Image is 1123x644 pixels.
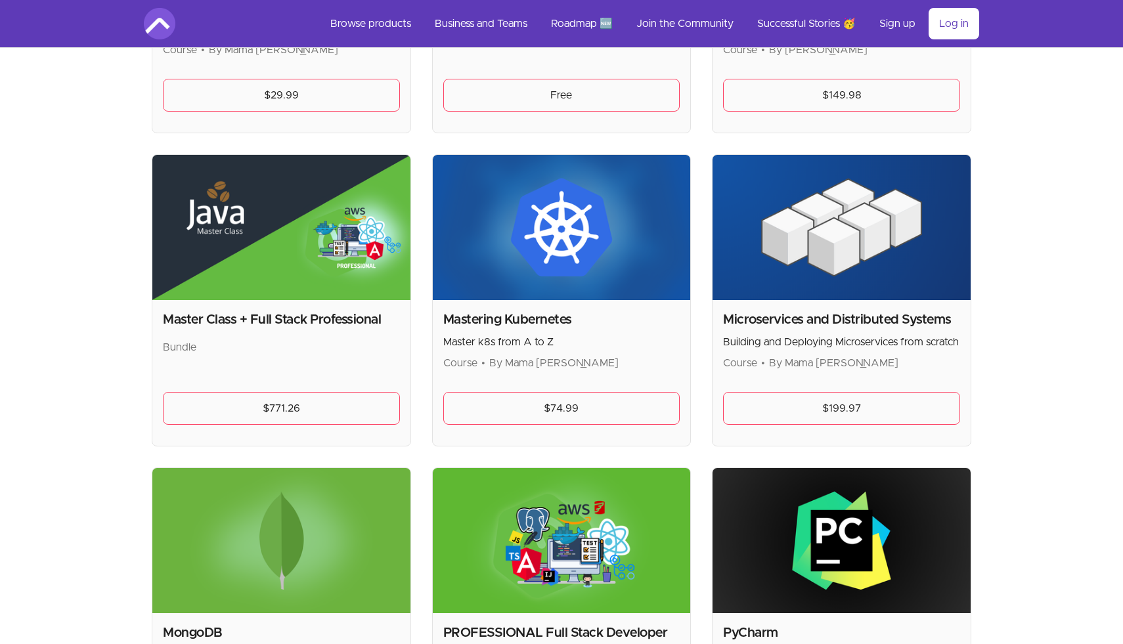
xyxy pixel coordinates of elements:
[163,342,196,353] span: Bundle
[929,8,979,39] a: Log in
[152,468,410,613] img: Product image for MongoDB
[869,8,926,39] a: Sign up
[481,358,485,368] span: •
[723,79,960,112] a: $149.98
[424,8,538,39] a: Business and Teams
[769,45,868,55] span: By [PERSON_NAME]
[163,45,197,55] span: Course
[320,8,422,39] a: Browse products
[209,45,338,55] span: By Mama [PERSON_NAME]
[320,8,979,39] nav: Main
[723,334,960,350] p: Building and Deploying Microservices from scratch
[723,392,960,425] a: $199.97
[723,624,960,642] h2: PyCharm
[163,311,400,329] h2: Master Class + Full Stack Professional
[761,45,765,55] span: •
[443,358,477,368] span: Course
[747,8,866,39] a: Successful Stories 🥳
[443,79,680,112] a: Free
[201,45,205,55] span: •
[163,79,400,112] a: $29.99
[723,311,960,329] h2: Microservices and Distributed Systems
[723,45,757,55] span: Course
[433,155,691,300] img: Product image for Mastering Kubernetes
[489,358,619,368] span: By Mama [PERSON_NAME]
[152,155,410,300] img: Product image for Master Class + Full Stack Professional
[626,8,744,39] a: Join the Community
[769,358,898,368] span: By Mama [PERSON_NAME]
[433,468,691,613] img: Product image for PROFESSIONAL Full Stack Developer
[713,155,971,300] img: Product image for Microservices and Distributed Systems
[443,624,680,642] h2: PROFESSIONAL Full Stack Developer
[443,334,680,350] p: Master k8s from A to Z
[163,392,400,425] a: $771.26
[443,392,680,425] a: $74.99
[443,311,680,329] h2: Mastering Kubernetes
[723,358,757,368] span: Course
[163,624,400,642] h2: MongoDB
[540,8,623,39] a: Roadmap 🆕
[761,358,765,368] span: •
[713,468,971,613] img: Product image for PyCharm
[144,8,175,39] img: Amigoscode logo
